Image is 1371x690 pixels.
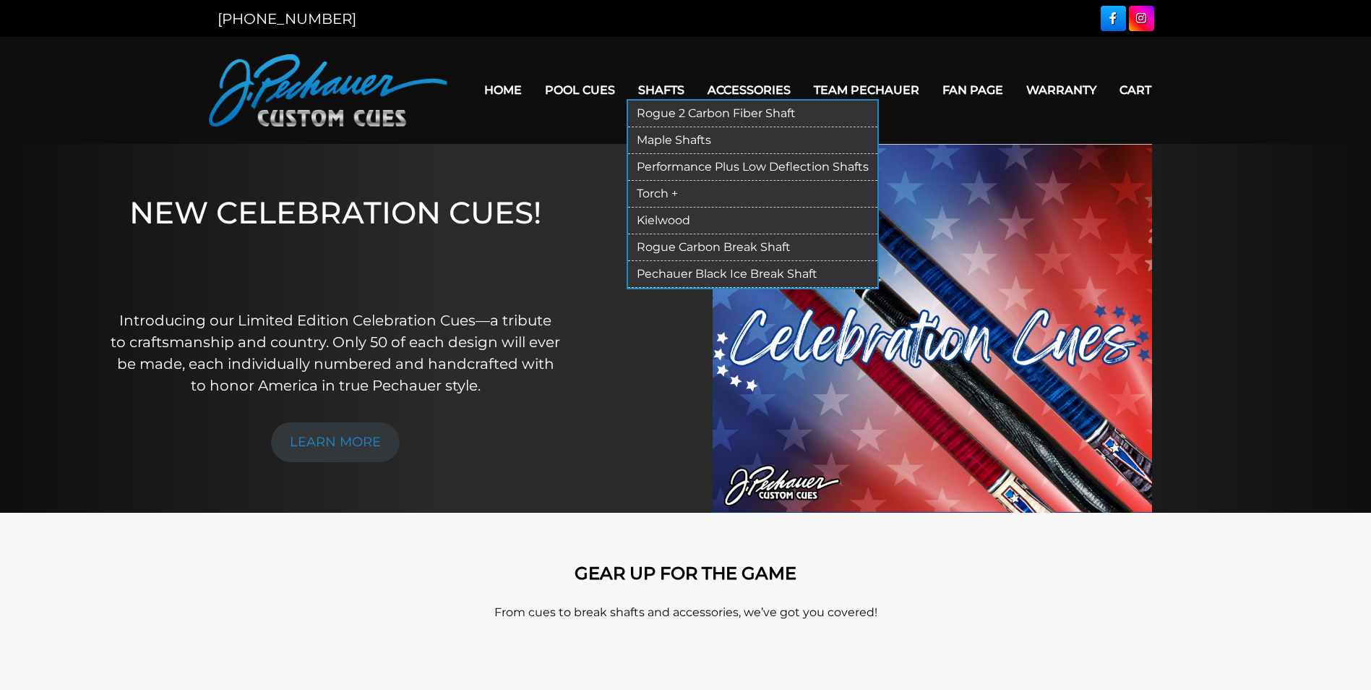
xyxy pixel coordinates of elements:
a: Pechauer Black Ice Break Shaft [628,261,877,288]
a: Rogue Carbon Break Shaft [628,234,877,261]
a: [PHONE_NUMBER] [218,10,356,27]
a: Warranty [1015,72,1108,108]
a: Pool Cues [533,72,627,108]
p: Introducing our Limited Edition Celebration Cues—a tribute to craftsmanship and country. Only 50 ... [110,310,561,396]
a: Accessories [696,72,802,108]
a: Performance Plus Low Deflection Shafts [628,154,877,181]
a: Shafts [627,72,696,108]
a: Cart [1108,72,1163,108]
a: Torch + [628,181,877,208]
strong: GEAR UP FOR THE GAME [575,563,796,584]
a: LEARN MORE [271,422,400,462]
a: Maple Shafts [628,127,877,154]
p: From cues to break shafts and accessories, we’ve got you covered! [274,604,1098,621]
a: Fan Page [931,72,1015,108]
a: Kielwood [628,208,877,234]
a: Rogue 2 Carbon Fiber Shaft [628,101,877,127]
a: Team Pechauer [802,72,931,108]
a: Home [473,72,533,108]
img: Pechauer Custom Cues [209,54,447,127]
h1: NEW CELEBRATION CUES! [110,195,561,289]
